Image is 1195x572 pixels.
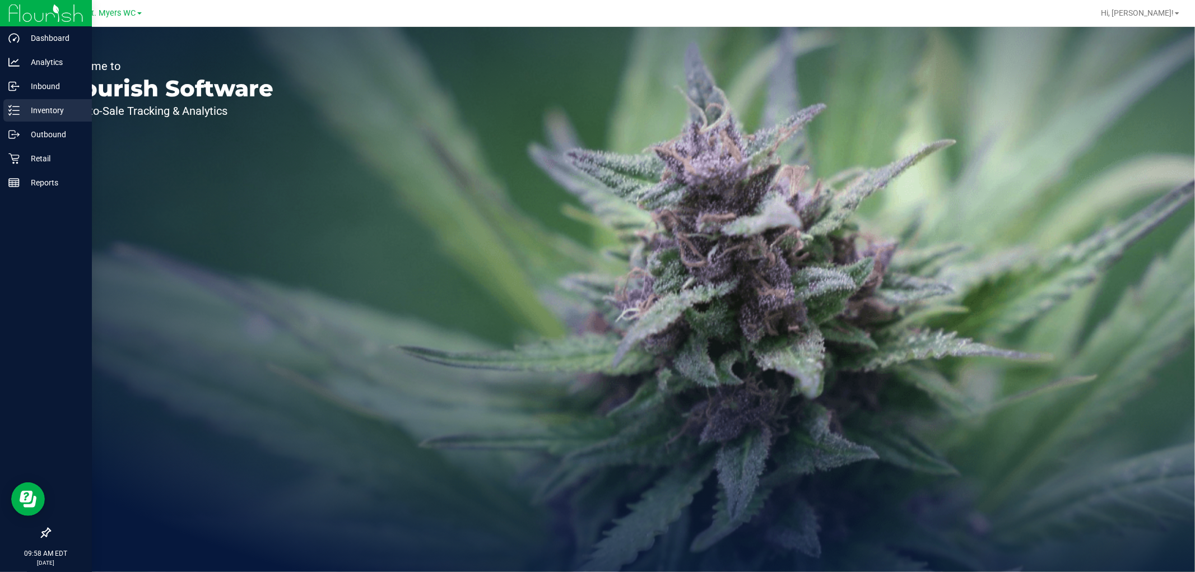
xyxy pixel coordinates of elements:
[8,129,20,140] inline-svg: Outbound
[20,55,87,69] p: Analytics
[8,105,20,116] inline-svg: Inventory
[5,548,87,559] p: 09:58 AM EDT
[61,77,273,100] p: Flourish Software
[8,57,20,68] inline-svg: Analytics
[1101,8,1174,17] span: Hi, [PERSON_NAME]!
[20,31,87,45] p: Dashboard
[8,81,20,92] inline-svg: Inbound
[61,105,273,117] p: Seed-to-Sale Tracking & Analytics
[5,559,87,567] p: [DATE]
[8,177,20,188] inline-svg: Reports
[20,128,87,141] p: Outbound
[20,176,87,189] p: Reports
[87,8,136,18] span: Ft. Myers WC
[20,104,87,117] p: Inventory
[20,80,87,93] p: Inbound
[8,32,20,44] inline-svg: Dashboard
[8,153,20,164] inline-svg: Retail
[11,482,45,516] iframe: Resource center
[61,61,273,72] p: Welcome to
[20,152,87,165] p: Retail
